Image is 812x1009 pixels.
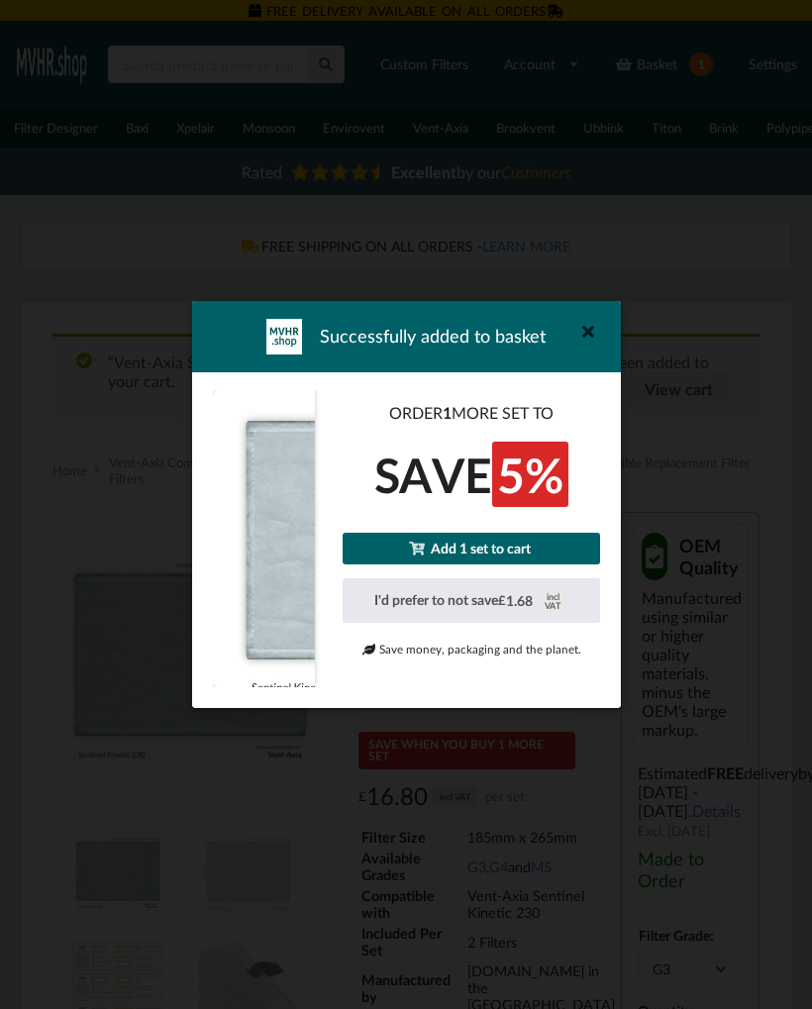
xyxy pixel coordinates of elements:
[442,403,451,422] b: 1
[320,324,546,349] span: Successfully added to basket
[546,592,558,601] div: incl
[342,445,599,506] h2: SAVE
[266,319,302,354] img: mvhr-inverted.png
[498,586,567,614] div: 1.68
[342,641,599,657] p: Save money, packaging and the planet.
[492,442,568,508] span: 5%
[498,594,506,607] span: £
[545,601,560,610] div: VAT
[342,403,599,424] h3: ORDER MORE SET TO
[342,578,599,624] button: I'd prefer to not save£1.68inclVAT
[342,533,599,563] a: Add 1 set to cart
